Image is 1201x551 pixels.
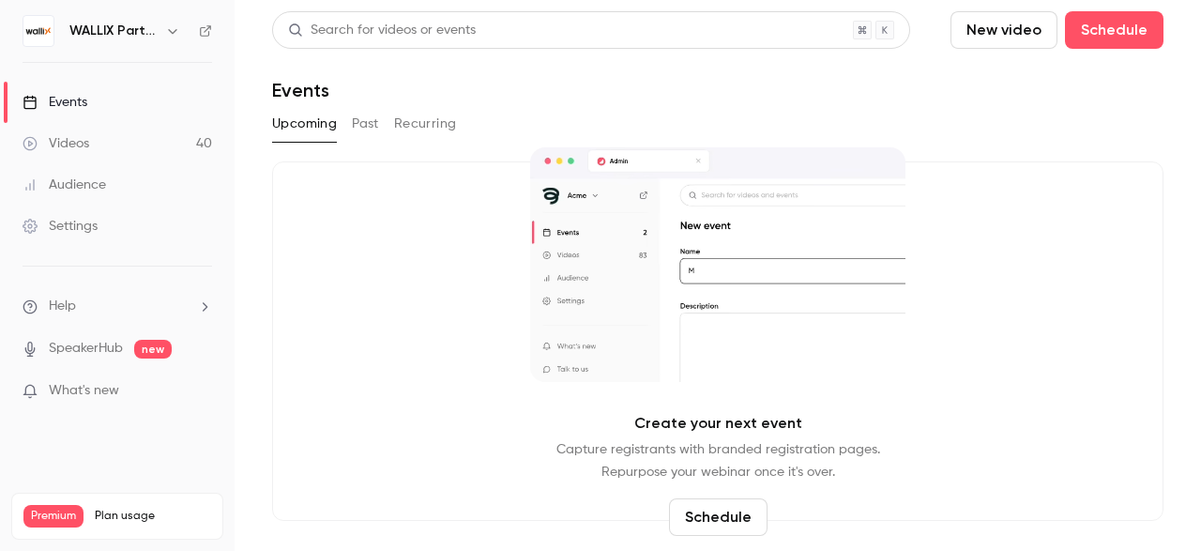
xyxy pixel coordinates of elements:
a: SpeakerHub [49,339,123,359]
span: Plan usage [95,509,211,524]
button: Schedule [669,498,768,536]
button: Upcoming [272,109,337,139]
h6: WALLIX Partners Channel [69,22,158,40]
div: Settings [23,217,98,236]
h1: Events [272,79,329,101]
span: What's new [49,381,119,401]
span: Help [49,297,76,316]
span: Premium [23,505,84,528]
button: New video [950,11,1057,49]
p: Create your next event [634,412,802,435]
button: Schedule [1065,11,1163,49]
img: WALLIX Partners Channel [23,16,53,46]
p: Capture registrants with branded registration pages. Repurpose your webinar once it's over. [556,438,880,483]
li: help-dropdown-opener [23,297,212,316]
button: Past [352,109,379,139]
div: Videos [23,134,89,153]
span: new [134,340,172,359]
div: Events [23,93,87,112]
div: Audience [23,176,106,194]
div: Search for videos or events [288,21,476,40]
button: Recurring [394,109,457,139]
